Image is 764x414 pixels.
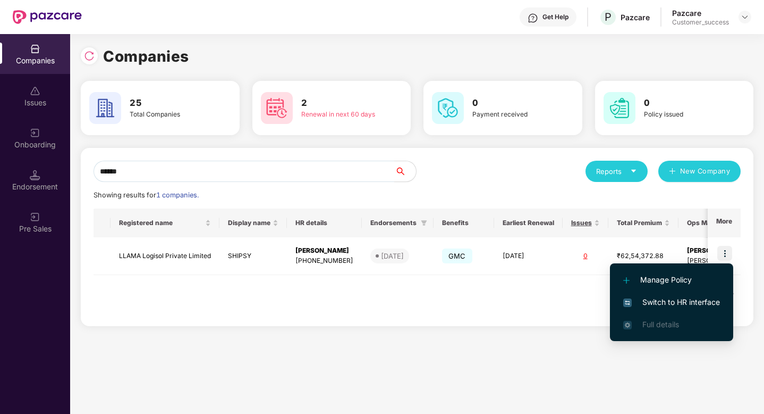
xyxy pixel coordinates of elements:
[295,256,353,266] div: [PHONE_NUMBER]
[219,237,287,275] td: SHIPSY
[130,96,209,110] h3: 25
[111,209,219,237] th: Registered name
[13,10,82,24] img: New Pazcare Logo
[111,237,219,275] td: LLAMA Logisol Private Limited
[617,251,670,261] div: ₹62,54,372.88
[542,13,568,21] div: Get Help
[630,168,637,175] span: caret-down
[672,8,729,18] div: Pazcare
[621,12,650,22] div: Pazcare
[442,249,472,263] span: GMC
[287,209,362,237] th: HR details
[708,209,741,237] th: More
[30,212,40,222] img: svg+xml;base64,PHN2ZyB3aWR0aD0iMjAiIGhlaWdodD0iMjAiIHZpZXdCb3g9IjAgMCAyMCAyMCIgZmlsbD0ibm9uZSIgeG...
[596,166,637,177] div: Reports
[30,86,40,96] img: svg+xml;base64,PHN2ZyBpZD0iSXNzdWVzX2Rpc2FibGVkIiB4bWxucz0iaHR0cDovL3d3dy53My5vcmcvMjAwMC9zdmciIH...
[130,110,209,120] div: Total Companies
[644,110,723,120] div: Policy issued
[605,11,612,23] span: P
[571,219,592,227] span: Issues
[604,92,635,124] img: svg+xml;base64,PHN2ZyB4bWxucz0iaHR0cDovL3d3dy53My5vcmcvMjAwMC9zdmciIHdpZHRoPSI2MCIgaGVpZ2h0PSI2MC...
[658,161,741,182] button: plusNew Company
[30,170,40,180] img: svg+xml;base64,PHN2ZyB3aWR0aD0iMTQuNSIgaGVpZ2h0PSIxNC41IiB2aWV3Qm94PSIwIDAgMTYgMTYiIGZpbGw9Im5vbm...
[741,13,749,21] img: svg+xml;base64,PHN2ZyBpZD0iRHJvcGRvd24tMzJ4MzIiIHhtbG5zPSJodHRwOi8vd3d3LnczLm9yZy8yMDAwL3N2ZyIgd2...
[563,209,608,237] th: Issues
[623,296,720,308] span: Switch to HR interface
[228,219,270,227] span: Display name
[394,161,417,182] button: search
[472,110,551,120] div: Payment received
[261,92,293,124] img: svg+xml;base64,PHN2ZyB4bWxucz0iaHR0cDovL3d3dy53My5vcmcvMjAwMC9zdmciIHdpZHRoPSI2MCIgaGVpZ2h0PSI2MC...
[30,44,40,54] img: svg+xml;base64,PHN2ZyBpZD0iQ29tcGFuaWVzIiB4bWxucz0iaHR0cDovL3d3dy53My5vcmcvMjAwMC9zdmciIHdpZHRoPS...
[434,209,494,237] th: Benefits
[219,209,287,237] th: Display name
[494,237,563,275] td: [DATE]
[119,219,203,227] span: Registered name
[623,321,632,329] img: svg+xml;base64,PHN2ZyB4bWxucz0iaHR0cDovL3d3dy53My5vcmcvMjAwMC9zdmciIHdpZHRoPSIxNi4zNjMiIGhlaWdodD...
[432,92,464,124] img: svg+xml;base64,PHN2ZyB4bWxucz0iaHR0cDovL3d3dy53My5vcmcvMjAwMC9zdmciIHdpZHRoPSI2MCIgaGVpZ2h0PSI2MC...
[472,96,551,110] h3: 0
[394,167,416,176] span: search
[623,277,630,284] img: svg+xml;base64,PHN2ZyB4bWxucz0iaHR0cDovL3d3dy53My5vcmcvMjAwMC9zdmciIHdpZHRoPSIxMi4yMDEiIGhlaWdodD...
[370,219,417,227] span: Endorsements
[623,299,632,307] img: svg+xml;base64,PHN2ZyB4bWxucz0iaHR0cDovL3d3dy53My5vcmcvMjAwMC9zdmciIHdpZHRoPSIxNiIgaGVpZ2h0PSIxNi...
[680,166,731,177] span: New Company
[30,128,40,138] img: svg+xml;base64,PHN2ZyB3aWR0aD0iMjAiIGhlaWdodD0iMjAiIHZpZXdCb3g9IjAgMCAyMCAyMCIgZmlsbD0ibm9uZSIgeG...
[669,168,676,176] span: plus
[94,191,199,199] span: Showing results for
[528,13,538,23] img: svg+xml;base64,PHN2ZyBpZD0iSGVscC0zMngzMiIgeG1sbnM9Imh0dHA6Ly93d3cudzMub3JnLzIwMDAvc3ZnIiB3aWR0aD...
[644,96,723,110] h3: 0
[571,251,600,261] div: 0
[421,220,427,226] span: filter
[295,246,353,256] div: [PERSON_NAME]
[419,217,429,229] span: filter
[672,18,729,27] div: Customer_success
[89,92,121,124] img: svg+xml;base64,PHN2ZyB4bWxucz0iaHR0cDovL3d3dy53My5vcmcvMjAwMC9zdmciIHdpZHRoPSI2MCIgaGVpZ2h0PSI2MC...
[156,191,199,199] span: 1 companies.
[301,110,380,120] div: Renewal in next 60 days
[608,209,678,237] th: Total Premium
[494,209,563,237] th: Earliest Renewal
[642,320,679,329] span: Full details
[623,274,720,286] span: Manage Policy
[381,251,404,261] div: [DATE]
[84,51,95,61] img: svg+xml;base64,PHN2ZyBpZD0iUmVsb2FkLTMyeDMyIiB4bWxucz0iaHR0cDovL3d3dy53My5vcmcvMjAwMC9zdmciIHdpZH...
[103,45,189,68] h1: Companies
[617,219,662,227] span: Total Premium
[301,96,380,110] h3: 2
[717,246,732,261] img: icon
